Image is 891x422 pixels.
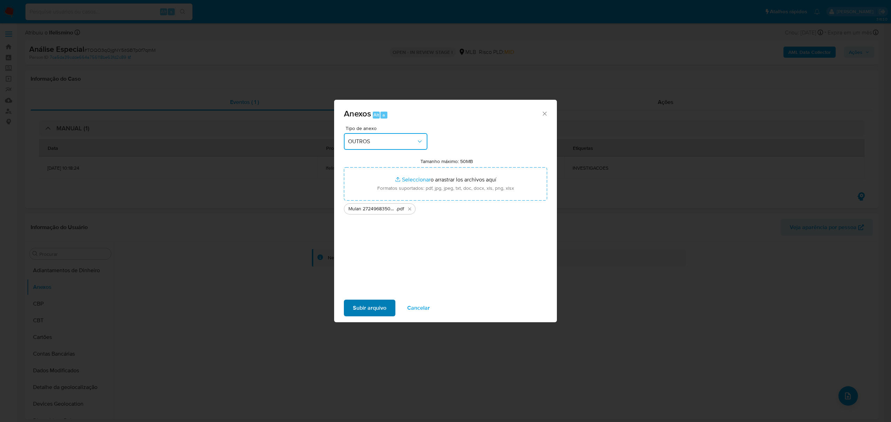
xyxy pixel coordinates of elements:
[348,205,396,212] span: Mulan 2724968350_2025_10_14_07_00_46 FORMULA I AUTO POSTO LTDA
[541,110,547,116] button: Cerrar
[353,300,386,316] span: Subir arquivo
[344,300,395,316] button: Subir arquivo
[407,300,430,316] span: Cancelar
[346,126,429,131] span: Tipo de anexo
[373,112,379,118] span: Alt
[348,138,416,145] span: OUTROS
[344,133,427,150] button: OUTROS
[420,158,473,164] label: Tamanho máximo: 50MB
[344,107,371,120] span: Anexos
[405,205,414,213] button: Eliminar Mulan 2724968350_2025_10_14_07_00_46 FORMULA I AUTO POSTO LTDA.pdf
[383,112,385,118] span: a
[396,205,404,212] span: .pdf
[398,300,439,316] button: Cancelar
[344,201,547,214] ul: Archivos seleccionados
